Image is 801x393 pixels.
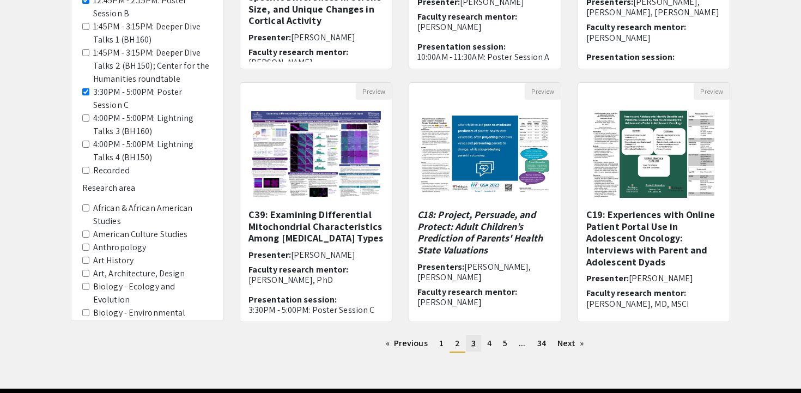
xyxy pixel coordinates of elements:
h6: Presenter: [248,32,384,43]
span: Faculty research mentor: [248,46,348,58]
p: [PERSON_NAME] [586,33,721,43]
span: Presentation session: [586,51,675,63]
label: 3:30PM - 5:00PM: Poster Session C [93,86,212,112]
img: <p class="ql-align-center">C19: Experiences with Online Patient Portal Use in Adolescent Oncology... [581,100,726,209]
span: [PERSON_NAME] [291,32,355,43]
span: ... [519,337,525,349]
span: [PERSON_NAME] [629,273,693,284]
span: 1 [439,337,444,349]
ul: Pagination [240,335,730,353]
p: 3:30PM - 5:00PM: Poster Session C [248,305,384,315]
p: [PERSON_NAME] [417,297,553,307]
span: Faculty research mentor: [417,11,517,22]
iframe: Chat [8,344,46,385]
p: [PERSON_NAME], MD, MSCI [586,299,721,309]
span: 2 [455,337,460,349]
p: [PERSON_NAME] [417,22,553,32]
button: Preview [694,83,730,100]
p: 10:00AM - 11:30AM: Poster Session A [417,52,553,62]
h5: C19: Experiences with Online Patient Portal Use in Adolescent Oncology: Interviews with Parent an... [586,209,721,268]
label: Art History [93,254,133,267]
span: Faculty research mentor: [586,21,686,33]
h6: Presenter: [248,250,384,260]
h5: C39: Examining Differential Mitochondrial Characteristics Among [MEDICAL_DATA] Types [248,209,384,244]
span: Faculty research mentor: [586,287,686,299]
span: Presentation session: [417,41,506,52]
span: Faculty research mentor: [417,286,517,298]
p: [PERSON_NAME] [248,57,384,68]
a: Previous page [380,335,433,352]
img: <p>C39: Examining Differential Mitochondrial Characteristics Among Retinal Ganglion Cell Types</p> [240,100,392,209]
label: African & African American Studies [93,202,212,228]
span: Faculty research mentor: [248,264,348,275]
label: 4:00PM - 5:00PM: Lightning Talks 4 (BH 150) [93,138,212,164]
label: American Culture Studies [93,228,187,241]
h6: Presenter: [586,273,721,283]
h6: Research area [82,183,212,193]
button: Preview [356,83,392,100]
span: 3 [471,337,476,349]
span: [PERSON_NAME], [PERSON_NAME] [417,261,531,283]
em: C18: Project, Persuade, and Protect: Adult Children’s Prediction of Parents' Health State Valuations [417,208,543,256]
img: <p><em>C18: Project, Persuade, and Protect: Adult Children’s Prediction of Parents' Health State ... [409,105,561,204]
h6: Presenters: [417,262,553,282]
span: [PERSON_NAME] [291,249,355,261]
div: Open Presentation <p><em>C18: Project, Persuade, and Protect: Adult Children’s Prediction of Pare... [409,82,561,322]
span: 34 [537,337,546,349]
label: Biology - Environmental Biology [93,306,212,332]
p: [PERSON_NAME], PhD [248,275,384,285]
span: 4 [487,337,491,349]
label: Art, Architecture, Design [93,267,185,280]
label: Biology - Ecology and Evolution [93,280,212,306]
span: 5 [503,337,507,349]
span: Presentation session: [248,294,337,305]
a: Next page [552,335,590,352]
div: Open Presentation <p class="ql-align-center">C19: Experiences with Online Patient Portal Use in A... [578,82,730,322]
button: Preview [525,83,561,100]
label: Recorded [93,164,130,177]
label: 1:45PM - 3:15PM: Deeper Dive Talks 2 (BH 150); Center for the Humanities roundtable [93,46,212,86]
label: 4:00PM - 5:00PM: Lightning Talks 3 (BH 160) [93,112,212,138]
div: Open Presentation <p>C39: Examining Differential Mitochondrial Characteristics Among Retinal Gang... [240,82,392,322]
label: Anthropology [93,241,146,254]
label: 1:45PM - 3:15PM: Deeper Dive Talks 1 (BH 160) [93,20,212,46]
